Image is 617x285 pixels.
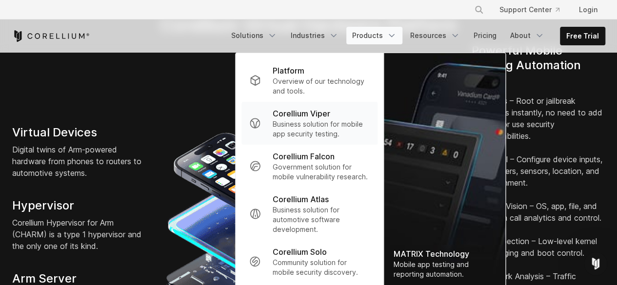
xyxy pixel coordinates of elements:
[241,240,378,283] a: Corellium Solo Community solution for mobile security discovery.
[273,108,330,119] p: Corellium Viper
[12,198,146,213] h4: Hypervisor
[273,193,329,205] p: Corellium Atlas
[273,119,370,139] p: Business solution for mobile app security testing.
[241,188,378,240] a: Corellium Atlas Business solution for automotive software development.
[472,43,605,87] h4: Powerful Mobile Testing Automation Tools
[492,1,567,19] a: Support Center
[241,59,378,102] a: Platform Overview of our technology and tools.
[504,27,550,44] a: About
[394,248,496,260] div: MATRIX Technology
[481,235,605,270] li: Introspection – Low-level kernel debugging and boot control.
[481,153,605,200] li: Control – Configure device inputs, identifiers, sensors, location, and environment.
[12,217,146,252] p: Corellium Hypervisor for Arm (CHARM) is a type 1 hypervisor and the only one of its kind.
[462,1,605,19] div: Navigation Menu
[273,258,370,277] p: Community solution for mobile security discovery.
[470,1,488,19] button: Search
[273,205,370,234] p: Business solution for automotive software development.
[273,76,370,96] p: Overview of our technology and tools.
[241,102,378,145] a: Corellium Viper Business solution for mobile app security testing.
[481,95,605,153] li: Access – Root or jailbreak devices instantly, no need to add code or use security vulnerabilities.
[285,27,344,44] a: Industries
[273,65,304,76] p: Platform
[468,27,502,44] a: Pricing
[273,246,327,258] p: Corellium Solo
[560,27,605,45] a: Free Trial
[571,1,605,19] a: Login
[404,27,466,44] a: Resources
[12,144,146,179] p: Digital twins of Arm-powered hardware from phones to routers to automotive systems.
[273,162,370,182] p: Government solution for mobile vulnerability research.
[225,27,283,44] a: Solutions
[346,27,402,44] a: Products
[12,125,146,140] h4: Virtual Devices
[394,260,496,279] div: Mobile app testing and reporting automation.
[584,252,607,275] iframe: Intercom live chat
[273,151,335,162] p: Corellium Falcon
[225,27,605,45] div: Navigation Menu
[241,145,378,188] a: Corellium Falcon Government solution for mobile vulnerability research.
[12,30,90,42] a: Corellium Home
[481,200,605,235] li: X-Ray Vision – OS, app, file, and system call analytics and control.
